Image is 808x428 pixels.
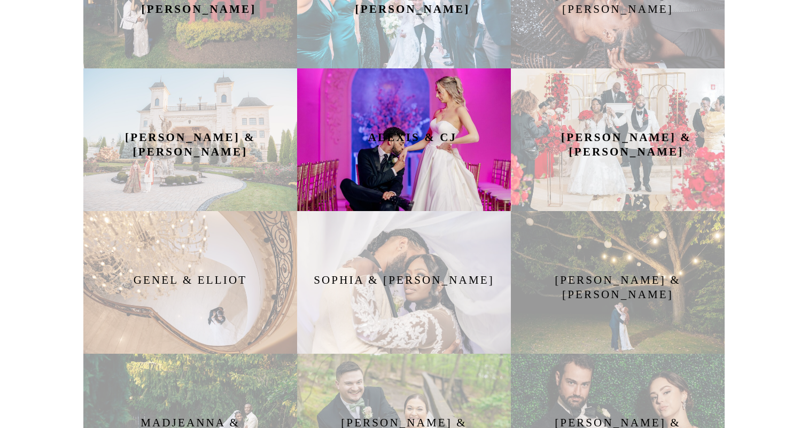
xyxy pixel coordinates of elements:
[368,131,457,144] b: ALEXIS & CJ
[297,273,511,292] a: Sophia & [PERSON_NAME]
[561,131,692,158] b: [PERSON_NAME] & [PERSON_NAME]
[125,130,255,149] a: [PERSON_NAME] & [PERSON_NAME]
[343,130,483,149] a: ALEXIS & CJ
[83,273,297,292] a: Genel & Elliot
[511,273,725,292] a: [PERSON_NAME] & [PERSON_NAME]
[125,131,255,158] b: [PERSON_NAME] & [PERSON_NAME]
[556,130,696,149] a: [PERSON_NAME] & [PERSON_NAME]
